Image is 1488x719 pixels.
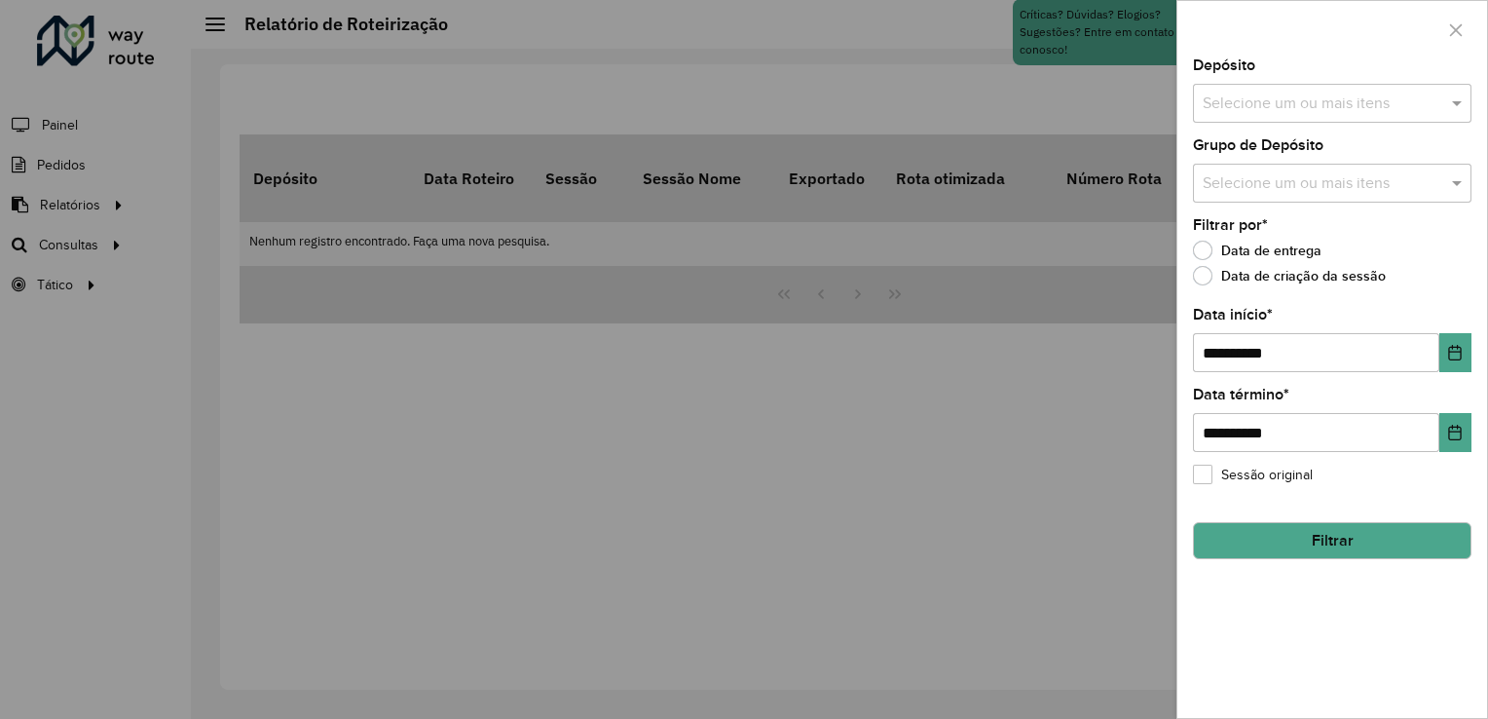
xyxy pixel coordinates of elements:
label: Grupo de Depósito [1193,133,1323,157]
label: Data de criação da sessão [1193,266,1386,285]
button: Choose Date [1439,333,1471,372]
label: Data término [1193,383,1289,406]
label: Data início [1193,303,1273,326]
button: Filtrar [1193,522,1471,559]
label: Filtrar por [1193,213,1268,237]
label: Depósito [1193,54,1255,77]
button: Choose Date [1439,413,1471,452]
label: Sessão original [1193,465,1313,485]
label: Data de entrega [1193,241,1321,260]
